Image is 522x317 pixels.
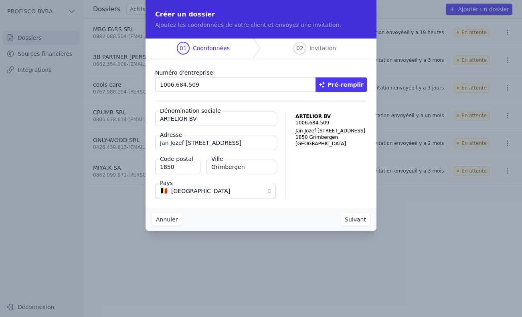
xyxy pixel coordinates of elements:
[180,44,187,52] span: 01
[158,107,223,115] label: Dénomination sociale
[155,184,276,198] button: 🇧🇪 [GEOGRAPHIC_DATA]
[341,213,370,226] button: Suivant
[158,155,195,163] label: Code postal
[158,131,184,139] label: Adresse
[155,68,367,77] label: Numéro d'entreprise
[146,39,376,58] nav: Progress
[295,140,367,147] p: [GEOGRAPHIC_DATA]
[152,213,182,226] button: Annuler
[155,21,367,29] p: Ajoutez les coordonnées de votre client et envoyez une invitation.
[160,189,168,193] span: 🇧🇪
[296,44,303,52] span: 02
[295,134,367,140] p: 1850 Grimbergen
[210,155,225,163] label: Ville
[310,44,336,52] span: Invitation
[158,179,174,187] label: Pays
[316,77,367,92] button: Pré-remplir
[193,44,230,52] span: Coordonnées
[155,10,367,19] h2: Créer un dossier
[295,113,367,120] p: ARTELIOR BV
[295,128,367,134] p: Jan Jozef [STREET_ADDRESS]
[295,120,367,126] p: 1006.684.509
[171,186,230,196] span: [GEOGRAPHIC_DATA]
